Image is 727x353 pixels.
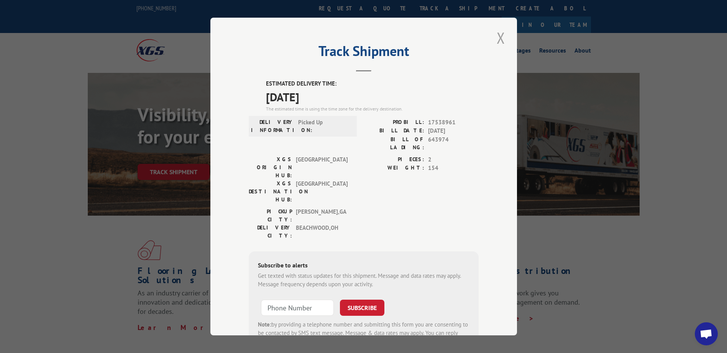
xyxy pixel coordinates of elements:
div: Get texted with status updates for this shipment. Message and data rates may apply. Message frequ... [258,272,469,289]
span: [DATE] [428,127,479,135]
div: Subscribe to alerts [258,261,469,272]
label: PIECES: [364,155,424,164]
a: Open chat [695,322,718,345]
span: [GEOGRAPHIC_DATA] [296,155,348,180]
label: DELIVERY CITY: [249,224,292,240]
div: by providing a telephone number and submitting this form you are consenting to be contacted by SM... [258,320,469,346]
span: 17538961 [428,118,479,127]
span: 643974 [428,135,479,152]
strong: Note: [258,321,271,328]
span: 2 [428,155,479,164]
button: Close modal [494,27,507,48]
div: The estimated time is using the time zone for the delivery destination. [266,106,479,112]
label: PICKUP CITY: [249,208,292,224]
label: ESTIMATED DELIVERY TIME: [266,79,479,88]
span: 154 [428,164,479,173]
span: BEACHWOOD , OH [296,224,348,240]
label: PROBILL: [364,118,424,127]
label: WEIGHT: [364,164,424,173]
span: [PERSON_NAME] , GA [296,208,348,224]
label: XGS ORIGIN HUB: [249,155,292,180]
button: SUBSCRIBE [340,300,384,316]
span: Picked Up [298,118,350,134]
h2: Track Shipment [249,46,479,60]
span: [DATE] [266,88,479,106]
span: [GEOGRAPHIC_DATA] [296,180,348,204]
label: BILL DATE: [364,127,424,135]
label: BILL OF LADING: [364,135,424,152]
label: XGS DESTINATION HUB: [249,180,292,204]
input: Phone Number [261,300,334,316]
label: DELIVERY INFORMATION: [251,118,294,134]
